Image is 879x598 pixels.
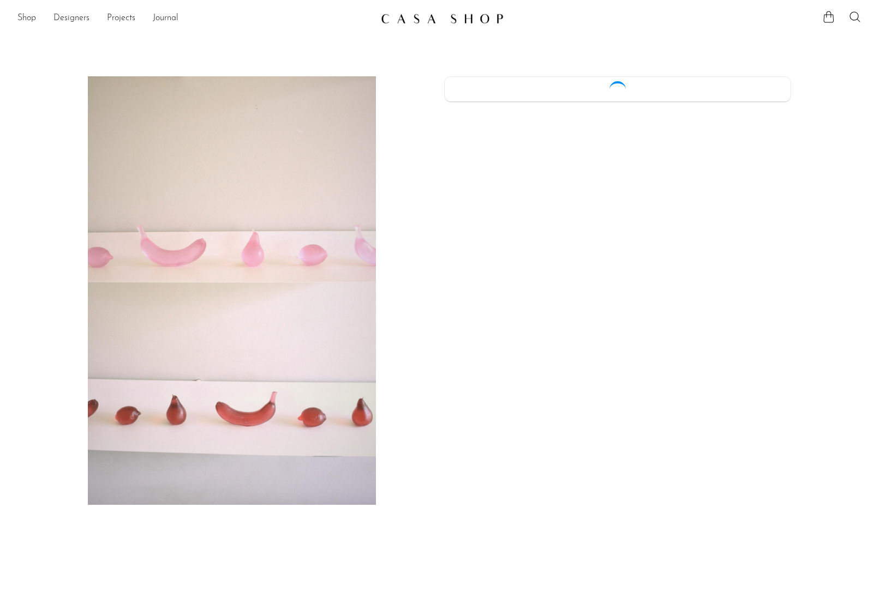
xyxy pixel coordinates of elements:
[53,11,89,26] a: Designers
[17,9,372,28] nav: Desktop navigation
[107,11,135,26] a: Projects
[17,11,36,26] a: Shop
[153,11,178,26] a: Journal
[17,9,372,28] ul: NEW HEADER MENU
